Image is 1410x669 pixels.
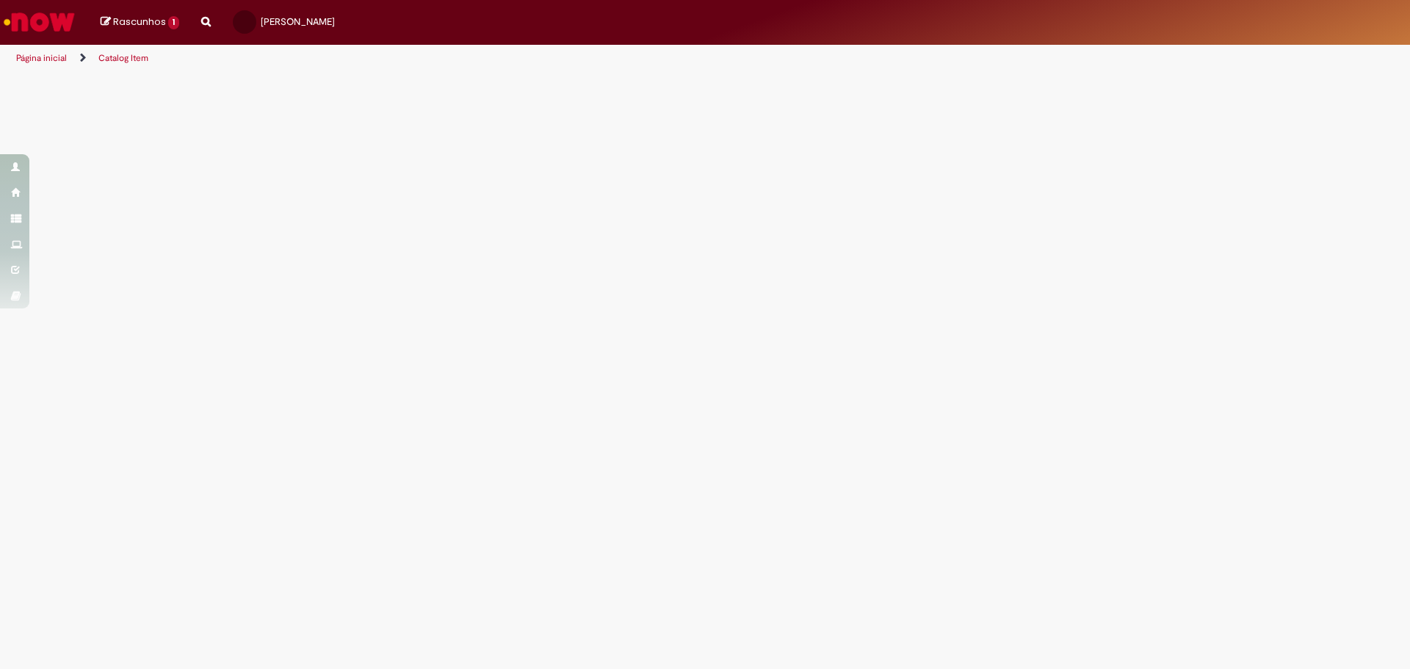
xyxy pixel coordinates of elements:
span: [PERSON_NAME] [261,15,335,28]
a: Rascunhos [101,15,179,29]
a: Página inicial [16,52,67,64]
span: Rascunhos [113,15,166,29]
span: 1 [168,16,179,29]
a: Catalog Item [98,52,148,64]
ul: Trilhas de página [11,45,929,72]
img: ServiceNow [1,7,77,37]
